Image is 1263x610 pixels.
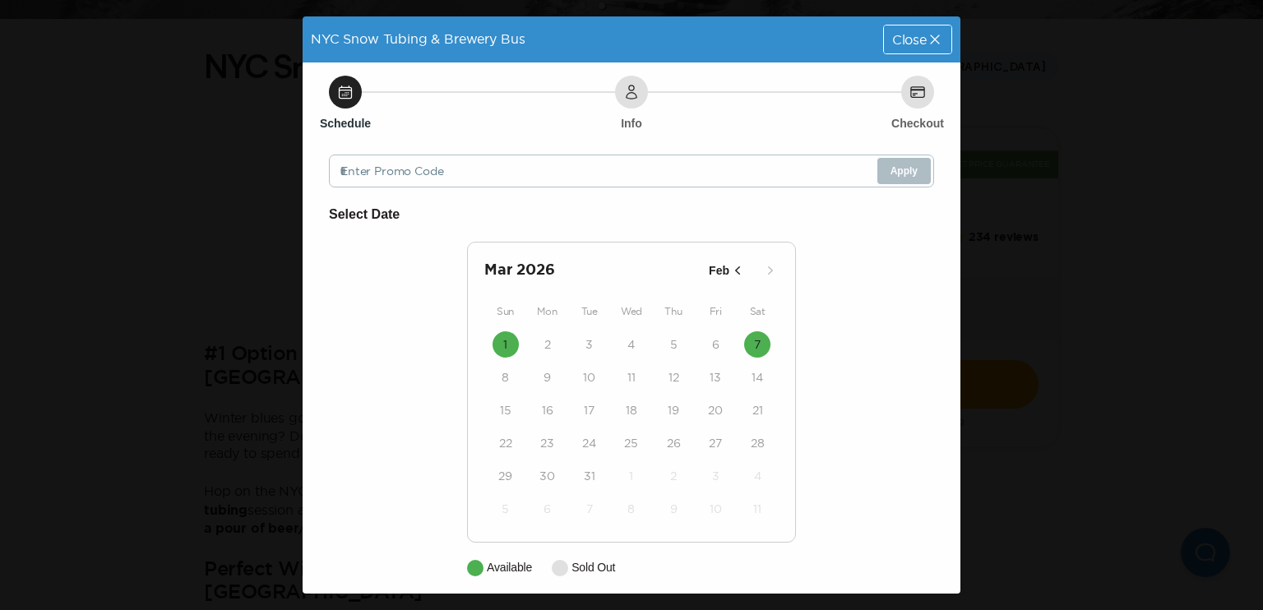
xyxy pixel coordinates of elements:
[710,369,721,386] time: 13
[618,463,645,489] button: 1
[754,336,761,353] time: 7
[660,397,687,423] button: 19
[484,259,704,282] h2: Mar 2026
[753,501,761,517] time: 11
[627,501,635,517] time: 8
[487,559,532,576] p: Available
[618,496,645,522] button: 8
[744,463,770,489] button: 4
[493,397,519,423] button: 15
[534,463,561,489] button: 30
[526,302,568,321] div: Mon
[618,430,645,456] button: 25
[702,463,729,489] button: 3
[660,430,687,456] button: 26
[576,430,603,456] button: 24
[493,463,519,489] button: 29
[576,496,603,522] button: 7
[544,336,551,353] time: 2
[585,336,593,353] time: 3
[502,369,509,386] time: 8
[754,468,761,484] time: 4
[709,262,729,280] p: Feb
[493,496,519,522] button: 5
[629,468,633,484] time: 1
[484,302,526,321] div: Sun
[534,496,561,522] button: 6
[712,468,719,484] time: 3
[752,369,763,386] time: 14
[618,331,645,358] button: 4
[744,430,770,456] button: 28
[498,468,512,484] time: 29
[670,336,678,353] time: 5
[670,501,678,517] time: 9
[660,364,687,390] button: 12
[502,501,509,517] time: 5
[540,435,554,451] time: 23
[702,397,729,423] button: 20
[744,496,770,522] button: 11
[752,402,763,418] time: 21
[709,435,722,451] time: 27
[660,331,687,358] button: 5
[584,468,595,484] time: 31
[618,364,645,390] button: 11
[539,468,555,484] time: 30
[627,369,636,386] time: 11
[708,402,723,418] time: 20
[660,463,687,489] button: 2
[493,430,519,456] button: 22
[534,430,561,456] button: 23
[702,364,729,390] button: 13
[744,397,770,423] button: 21
[582,435,596,451] time: 24
[624,435,638,451] time: 25
[493,331,519,358] button: 1
[751,435,765,451] time: 28
[329,204,934,225] h6: Select Date
[311,31,525,46] span: NYC Snow Tubing & Brewery Bus
[702,496,729,522] button: 10
[534,331,561,358] button: 2
[571,559,615,576] p: Sold Out
[500,402,511,418] time: 15
[503,336,507,353] time: 1
[544,501,551,517] time: 6
[668,402,679,418] time: 19
[744,364,770,390] button: 14
[702,331,729,358] button: 6
[542,402,553,418] time: 16
[660,496,687,522] button: 9
[704,257,751,284] button: Feb
[568,302,610,321] div: Tue
[712,336,719,353] time: 6
[710,501,722,517] time: 10
[653,302,695,321] div: Thu
[534,364,561,390] button: 9
[576,463,603,489] button: 31
[695,302,737,321] div: Fri
[744,331,770,358] button: 7
[626,402,637,418] time: 18
[891,115,944,132] h6: Checkout
[576,331,603,358] button: 3
[892,33,927,46] span: Close
[618,397,645,423] button: 18
[544,369,551,386] time: 9
[670,468,677,484] time: 2
[576,364,603,390] button: 10
[627,336,635,353] time: 4
[320,115,371,132] h6: Schedule
[586,501,593,517] time: 7
[534,397,561,423] button: 16
[621,115,642,132] h6: Info
[493,364,519,390] button: 8
[576,397,603,423] button: 17
[610,302,652,321] div: Wed
[737,302,779,321] div: Sat
[667,435,681,451] time: 26
[584,402,594,418] time: 17
[669,369,679,386] time: 12
[702,430,729,456] button: 27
